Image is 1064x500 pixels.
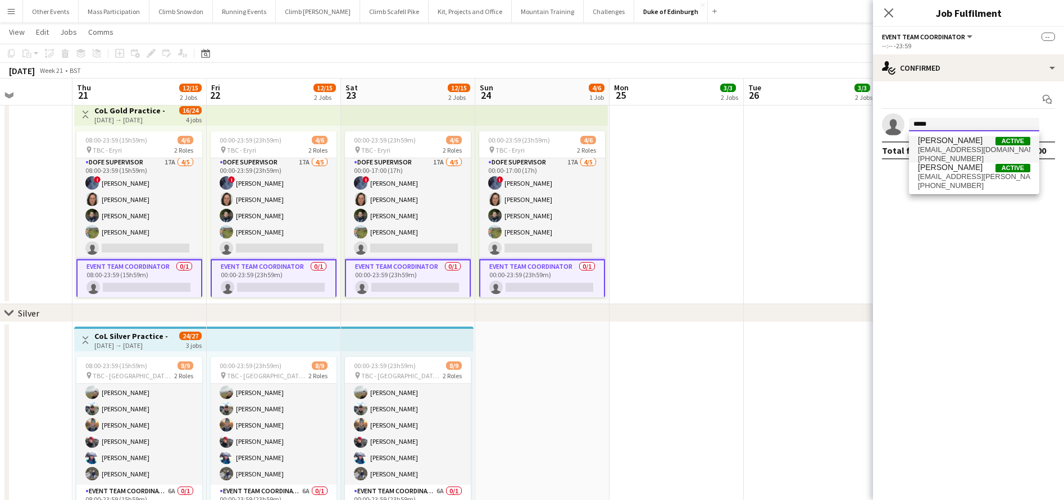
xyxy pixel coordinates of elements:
span: ! [94,176,101,183]
button: Climb Scafell Pike [360,1,429,22]
app-card-role: [PERSON_NAME][PERSON_NAME][PERSON_NAME][PERSON_NAME][PERSON_NAME][PERSON_NAME][PERSON_NAME][PERSO... [76,333,202,485]
span: 2 Roles [443,371,462,380]
span: +447814730672 [918,181,1030,190]
div: Confirmed [873,54,1064,81]
span: 2 Roles [443,146,462,154]
span: -- [1042,33,1055,41]
app-job-card: 00:00-23:59 (23h59m)4/6 TBC - Eryri2 RolesDofE Supervisor17A4/500:00-23:59 (23h59m)![PERSON_NAME]... [211,131,337,297]
span: 21 [75,89,91,102]
app-card-role: DofE Supervisor17A4/508:00-23:59 (15h59m)![PERSON_NAME][PERSON_NAME][PERSON_NAME][PERSON_NAME] [76,156,202,259]
div: 2 Jobs [180,93,201,102]
div: 4 jobs [186,114,202,124]
span: Rob Lloyd [918,163,983,172]
span: Tue [748,82,761,93]
span: Event Team Coordinator [882,33,965,41]
span: Active [995,137,1030,145]
h3: CoL Gold Practice - [94,105,165,116]
span: 23 [344,89,358,102]
span: 00:00-23:59 (23h59m) [354,361,416,370]
span: 3/3 [720,84,736,92]
div: 2 Jobs [314,93,335,102]
div: [DATE] → [DATE] [94,341,168,350]
span: 22 [210,89,220,102]
span: 2 Roles [577,146,596,154]
button: Mass Participation [79,1,149,22]
div: [DATE] [9,65,35,76]
span: robglyn.lloyd@btopenworld.com [918,172,1030,181]
button: Duke of Edinburgh [634,1,708,22]
div: Silver [18,308,39,319]
button: Other Events [23,1,79,22]
app-job-card: 00:00-23:59 (23h59m)4/6 TBC - Eryri2 RolesDofE Supervisor17A4/500:00-17:00 (17h)![PERSON_NAME][PE... [345,131,471,297]
button: Running Events [213,1,276,22]
app-card-role: DofE Supervisor17A4/500:00-23:59 (23h59m)![PERSON_NAME][PERSON_NAME][PERSON_NAME][PERSON_NAME] [211,156,337,259]
span: 08:00-23:59 (15h59m) [85,136,147,144]
span: Comms [88,27,113,37]
span: Rob Laing [918,136,983,145]
span: TBC - Eryri [93,146,122,154]
span: 25 [612,89,629,102]
span: 12/15 [313,84,336,92]
a: View [4,25,29,39]
span: 4/6 [446,136,462,144]
span: ! [497,176,503,183]
span: 8/9 [446,361,462,370]
span: 00:00-23:59 (23h59m) [488,136,550,144]
app-card-role: DofE Supervisor17A4/500:00-17:00 (17h)![PERSON_NAME][PERSON_NAME][PERSON_NAME][PERSON_NAME] [479,156,605,259]
div: 3 jobs [186,340,202,350]
span: TBC - Eryri [361,146,390,154]
div: [DATE] → [DATE] [94,116,165,124]
span: Week 21 [37,66,65,75]
span: +447740589106 [918,154,1030,163]
span: 12/15 [179,84,202,92]
span: 24/27 [179,332,202,340]
span: 2 Roles [174,371,193,380]
h3: Job Fulfilment [873,6,1064,20]
span: ! [228,176,235,183]
a: Comms [84,25,118,39]
div: --:-- -23:59 [882,42,1055,50]
span: 26 [747,89,761,102]
app-card-role: Event Team Coordinator0/100:00-23:59 (23h59m) [211,259,337,300]
span: ! [362,176,369,183]
span: 12/15 [448,84,470,92]
span: 8/9 [312,361,328,370]
span: 2 Roles [308,146,328,154]
span: 00:00-23:59 (23h59m) [220,136,281,144]
span: Active [995,164,1030,172]
span: Sat [345,82,358,93]
a: Edit [31,25,53,39]
span: 4/6 [312,136,328,144]
div: BST [70,66,81,75]
button: Climb [PERSON_NAME] [276,1,360,22]
div: 2 Jobs [855,93,872,102]
span: Mon [614,82,629,93]
span: 8/9 [178,361,193,370]
span: TBC - Eryri [495,146,525,154]
span: TBC - [GEOGRAPHIC_DATA] Area [93,371,174,380]
span: Thu [77,82,91,93]
div: 2 Jobs [448,93,470,102]
span: View [9,27,25,37]
span: Jobs [60,27,77,37]
app-card-role: Event Team Coordinator0/100:00-23:59 (23h59m) [345,259,471,300]
span: 3/3 [854,84,870,92]
span: 00:00-23:59 (23h59m) [220,361,281,370]
app-card-role: Event Team Coordinator0/108:00-23:59 (15h59m) [76,259,202,300]
div: Total fee [882,145,920,156]
app-job-card: 00:00-23:59 (23h59m)4/6 TBC - Eryri2 RolesDofE Supervisor17A4/500:00-17:00 (17h)![PERSON_NAME][PE... [479,131,605,297]
span: Sun [480,82,493,93]
app-job-card: 08:00-23:59 (15h59m)4/6 TBC - Eryri2 RolesDofE Supervisor17A4/508:00-23:59 (15h59m)![PERSON_NAME]... [76,131,202,297]
span: robertdjlaing@gmail.com [918,145,1030,154]
button: Event Team Coordinator [882,33,974,41]
span: 2 Roles [174,146,193,154]
button: Kit, Projects and Office [429,1,512,22]
span: 24 [478,89,493,102]
span: 16/24 [179,106,202,114]
span: TBC - [GEOGRAPHIC_DATA] Area [227,371,308,380]
span: 2 Roles [308,371,328,380]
